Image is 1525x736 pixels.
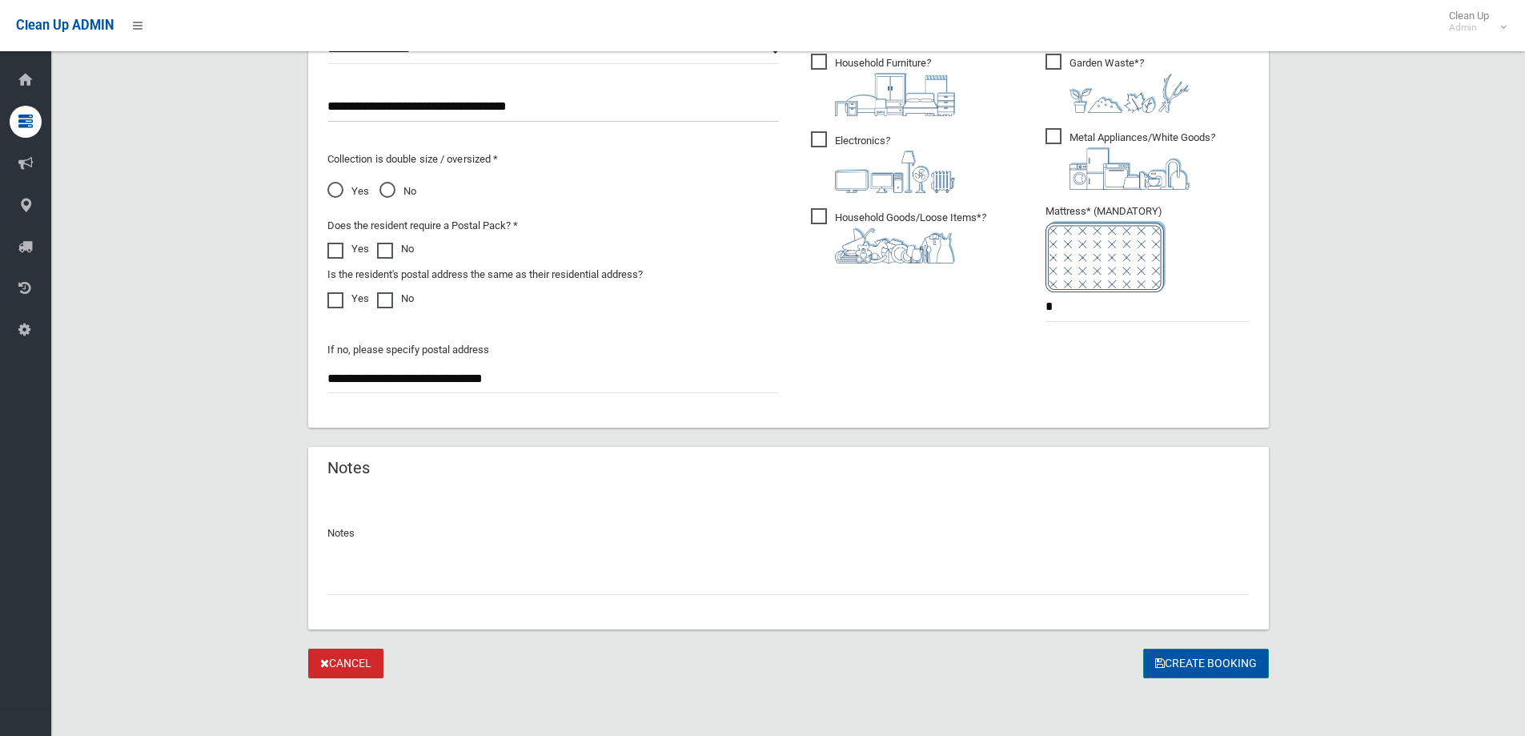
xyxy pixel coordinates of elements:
[1045,128,1215,190] span: Metal Appliances/White Goods
[811,208,986,263] span: Household Goods/Loose Items*
[1045,54,1190,113] span: Garden Waste*
[327,239,369,259] label: Yes
[1045,221,1166,292] img: e7408bece873d2c1783593a074e5cb2f.png
[835,151,955,193] img: 394712a680b73dbc3d2a6a3a7ffe5a07.png
[327,340,489,360] label: If no, please specify postal address
[327,289,369,308] label: Yes
[811,131,955,193] span: Electronics
[835,73,955,116] img: aa9efdbe659d29b613fca23ba79d85cb.png
[327,216,518,235] label: Does the resident require a Postal Pack? *
[379,182,416,201] span: No
[327,524,1250,543] p: Notes
[1070,131,1215,190] i: ?
[1143,649,1269,678] button: Create Booking
[811,54,955,116] span: Household Furniture
[327,265,643,284] label: Is the resident's postal address the same as their residential address?
[1045,205,1250,292] span: Mattress* (MANDATORY)
[377,239,414,259] label: No
[327,182,369,201] span: Yes
[308,649,383,678] a: Cancel
[308,452,389,484] header: Notes
[377,289,414,308] label: No
[835,57,955,116] i: ?
[835,135,955,193] i: ?
[16,18,114,33] span: Clean Up ADMIN
[835,227,955,263] img: b13cc3517677393f34c0a387616ef184.png
[1070,147,1190,190] img: 36c1b0289cb1767239cdd3de9e694f19.png
[835,211,986,263] i: ?
[1441,10,1505,34] span: Clean Up
[327,150,779,169] p: Collection is double size / oversized *
[1449,22,1489,34] small: Admin
[1070,57,1190,113] i: ?
[1070,73,1190,113] img: 4fd8a5c772b2c999c83690221e5242e0.png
